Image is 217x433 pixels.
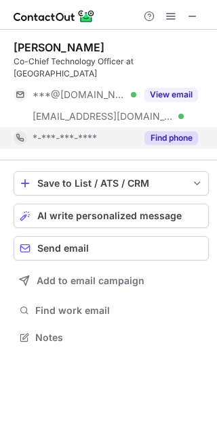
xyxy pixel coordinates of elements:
button: Reveal Button [144,88,198,101]
div: [PERSON_NAME] [14,41,104,54]
span: ***@[DOMAIN_NAME] [33,89,126,101]
button: Reveal Button [144,131,198,145]
span: Notes [35,332,203,344]
button: Notes [14,328,209,347]
button: Send email [14,236,209,260]
span: Send email [37,243,89,254]
span: Find work email [35,304,203,317]
span: AI write personalized message [37,210,182,221]
span: [EMAIL_ADDRESS][DOMAIN_NAME] [33,110,174,122]
button: AI write personalized message [14,204,209,228]
button: save-profile-one-click [14,171,209,196]
button: Add to email campaign [14,269,209,293]
div: Save to List / ATS / CRM [37,178,185,189]
div: Co-Chief Technology Officer at [GEOGRAPHIC_DATA] [14,55,209,80]
span: Add to email campaign [37,275,144,286]
button: Find work email [14,301,209,320]
img: ContactOut v5.3.10 [14,8,95,24]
